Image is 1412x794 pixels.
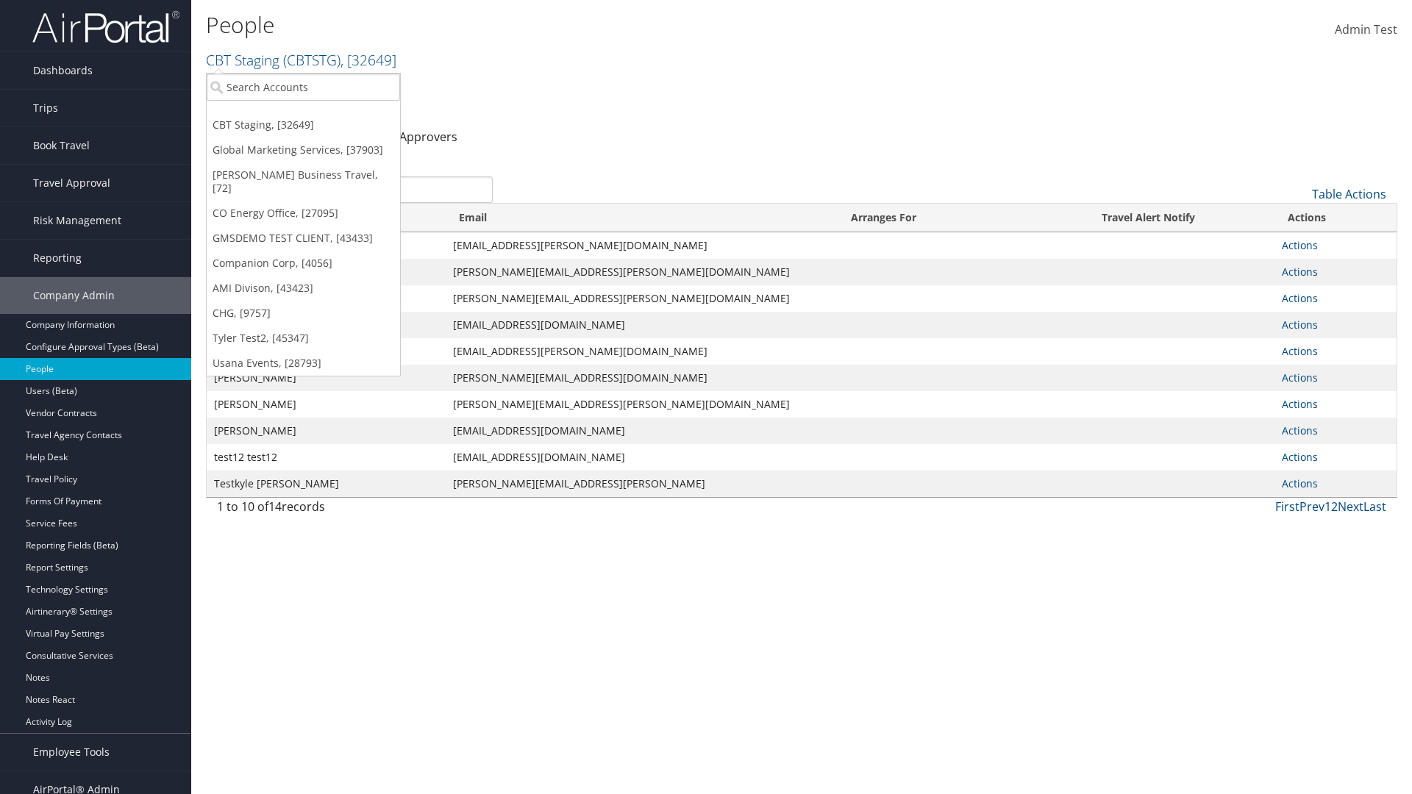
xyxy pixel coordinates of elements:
[1274,204,1397,232] th: Actions
[1282,265,1318,279] a: Actions
[1299,498,1324,515] a: Prev
[207,201,400,226] a: CO Energy Office, [27095]
[207,326,400,351] a: Tyler Test2, [45347]
[1363,498,1386,515] a: Last
[33,52,93,89] span: Dashboards
[1282,238,1318,252] a: Actions
[446,418,838,444] td: [EMAIL_ADDRESS][DOMAIN_NAME]
[446,204,838,232] th: Email: activate to sort column ascending
[33,165,110,201] span: Travel Approval
[207,471,446,497] td: Testkyle [PERSON_NAME]
[207,351,400,376] a: Usana Events, [28793]
[33,734,110,770] span: Employee Tools
[283,50,340,70] span: ( CBTSTG )
[1335,21,1397,37] span: Admin Test
[207,444,446,471] td: test12 test12
[446,259,838,285] td: [PERSON_NAME][EMAIL_ADDRESS][PERSON_NAME][DOMAIN_NAME]
[1282,476,1318,490] a: Actions
[207,162,400,201] a: [PERSON_NAME] Business Travel, [72]
[446,285,838,312] td: [PERSON_NAME][EMAIL_ADDRESS][PERSON_NAME][DOMAIN_NAME]
[33,240,82,276] span: Reporting
[1335,7,1397,53] a: Admin Test
[207,391,446,418] td: [PERSON_NAME]
[268,498,282,515] span: 14
[33,277,115,314] span: Company Admin
[32,10,179,44] img: airportal-logo.png
[446,365,838,391] td: [PERSON_NAME][EMAIL_ADDRESS][DOMAIN_NAME]
[1282,397,1318,411] a: Actions
[399,129,457,145] a: Approvers
[1282,423,1318,437] a: Actions
[1282,318,1318,332] a: Actions
[206,10,1000,40] h1: People
[446,312,838,338] td: [EMAIL_ADDRESS][DOMAIN_NAME]
[446,444,838,471] td: [EMAIL_ADDRESS][DOMAIN_NAME]
[207,365,446,391] td: [PERSON_NAME]
[207,137,400,162] a: Global Marketing Services, [37903]
[1282,450,1318,464] a: Actions
[207,74,400,101] input: Search Accounts
[207,112,400,137] a: CBT Staging, [32649]
[1282,344,1318,358] a: Actions
[207,418,446,444] td: [PERSON_NAME]
[1282,291,1318,305] a: Actions
[1338,498,1363,515] a: Next
[1312,186,1386,202] a: Table Actions
[207,301,400,326] a: CHG, [9757]
[1324,498,1331,515] a: 1
[446,338,838,365] td: [EMAIL_ADDRESS][PERSON_NAME][DOMAIN_NAME]
[33,202,121,239] span: Risk Management
[206,50,396,70] a: CBT Staging
[207,276,400,301] a: AMI Divison, [43423]
[1331,498,1338,515] a: 2
[446,232,838,259] td: [EMAIL_ADDRESS][PERSON_NAME][DOMAIN_NAME]
[340,50,396,70] span: , [ 32649 ]
[1282,371,1318,385] a: Actions
[1023,204,1274,232] th: Travel Alert Notify: activate to sort column ascending
[33,127,90,164] span: Book Travel
[1275,498,1299,515] a: First
[33,90,58,126] span: Trips
[207,226,400,251] a: GMSDEMO TEST CLIENT, [43433]
[446,391,838,418] td: [PERSON_NAME][EMAIL_ADDRESS][PERSON_NAME][DOMAIN_NAME]
[838,204,1023,232] th: Arranges For: activate to sort column ascending
[446,471,838,497] td: [PERSON_NAME][EMAIL_ADDRESS][PERSON_NAME]
[217,498,493,523] div: 1 to 10 of records
[207,251,400,276] a: Companion Corp, [4056]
